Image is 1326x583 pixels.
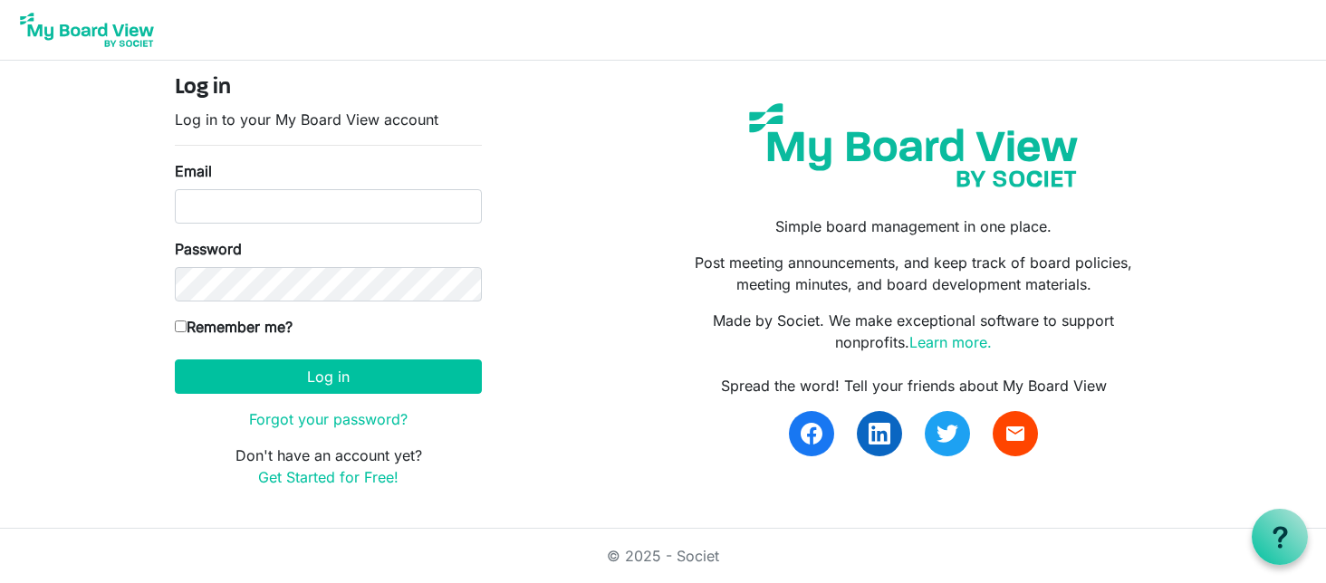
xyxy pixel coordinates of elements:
a: email [993,411,1038,456]
img: facebook.svg [801,423,822,444]
span: email [1004,423,1026,444]
div: Spread the word! Tell your friends about My Board View [677,375,1151,397]
p: Post meeting announcements, and keep track of board policies, meeting minutes, and board developm... [677,252,1151,295]
input: Remember me? [175,320,187,332]
a: Forgot your password? [249,410,408,428]
p: Log in to your My Board View account [175,109,482,130]
p: Simple board management in one place. [677,215,1151,237]
h4: Log in [175,75,482,101]
a: © 2025 - Societ [607,547,719,565]
p: Don't have an account yet? [175,444,482,488]
label: Password [175,238,242,260]
label: Email [175,160,212,182]
img: twitter.svg [937,423,958,444]
img: my-board-view-societ.svg [735,90,1091,201]
a: Learn more. [909,333,992,351]
label: Remember me? [175,316,293,338]
button: Log in [175,359,482,394]
img: My Board View Logo [14,7,159,53]
p: Made by Societ. We make exceptional software to support nonprofits. [677,310,1151,353]
img: linkedin.svg [869,423,890,444]
a: Get Started for Free! [258,468,399,486]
